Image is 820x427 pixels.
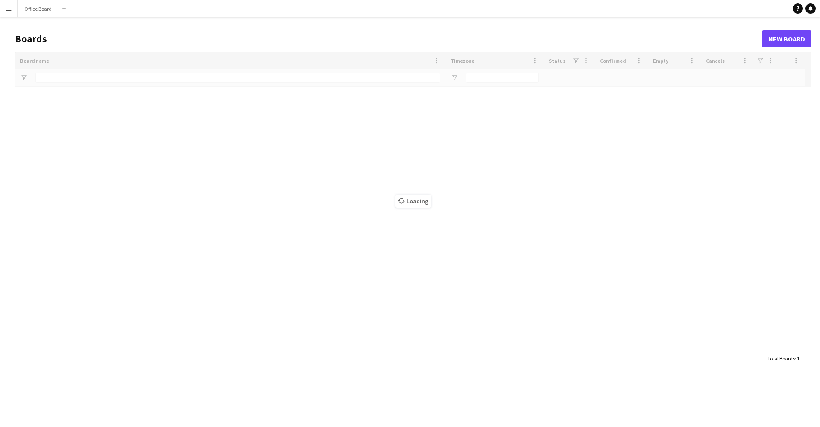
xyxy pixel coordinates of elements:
[762,30,811,47] a: New Board
[395,195,431,208] span: Loading
[796,355,799,362] span: 0
[15,32,762,45] h1: Boards
[767,350,799,367] div: :
[767,355,795,362] span: Total Boards
[18,0,59,17] button: Office Board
